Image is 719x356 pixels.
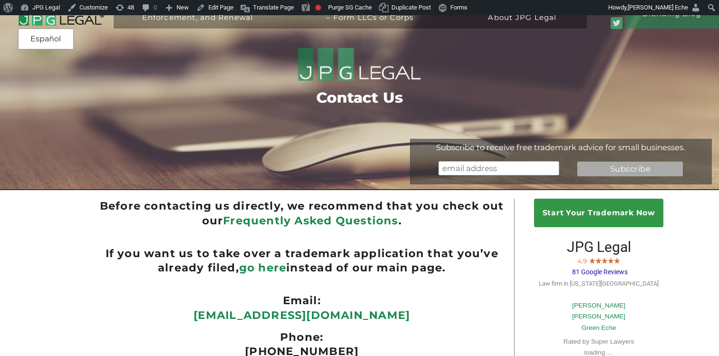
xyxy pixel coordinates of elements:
[223,214,398,227] a: Frequently Asked Questions
[577,162,683,176] input: Subscribe
[577,257,587,265] span: 4.9
[595,257,602,263] img: Screen-Shot-2017-10-03-at-11.31.22-PM.jpg
[282,6,458,35] a: Buy/Sell Domains or Trademarks– Form LLCs or Corps
[315,5,321,10] div: Focus keyphrase not set
[534,199,663,227] a: Start Your Trademark Now
[99,246,505,275] ul: If you want us to take over a trademark application that you’ve already filed, instead of our mai...
[539,246,659,287] a: JPG Legal 4.9 81 Google Reviews Law firm in [US_STATE][GEOGRAPHIC_DATA]
[99,293,505,308] ul: Email:
[602,257,608,263] img: Screen-Shot-2017-10-03-at-11.31.22-PM.jpg
[539,280,659,287] span: Law firm in [US_STATE][GEOGRAPHIC_DATA]
[194,308,410,322] a: [EMAIL_ADDRESS][DOMAIN_NAME]
[99,330,505,345] ul: Phone:
[628,4,688,11] span: [PERSON_NAME] Eche
[614,257,620,263] img: Screen-Shot-2017-10-03-at-11.31.22-PM.jpg
[589,257,595,263] img: Screen-Shot-2017-10-03-at-11.31.22-PM.jpg
[567,239,631,255] span: JPG Legal
[121,6,275,35] a: Trademark Registration,Enforcement, and Renewal
[465,6,580,35] a: More InformationAbout JPG Legal
[239,261,286,274] a: go here
[21,30,71,48] a: Español
[99,199,505,228] ul: Before contacting us directly, we recommend that you check out our .
[611,17,622,29] img: Twitter_Social_Icon_Rounded_Square_Color-mid-green3-90.png
[438,161,559,175] input: email address
[572,302,625,331] a: [PERSON_NAME] [PERSON_NAME]Green Eche
[572,268,628,276] span: 81 Google Reviews
[410,143,712,152] div: Subscribe to receive free trademark advice for small businesses.
[608,257,614,263] img: Screen-Shot-2017-10-03-at-11.31.22-PM.jpg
